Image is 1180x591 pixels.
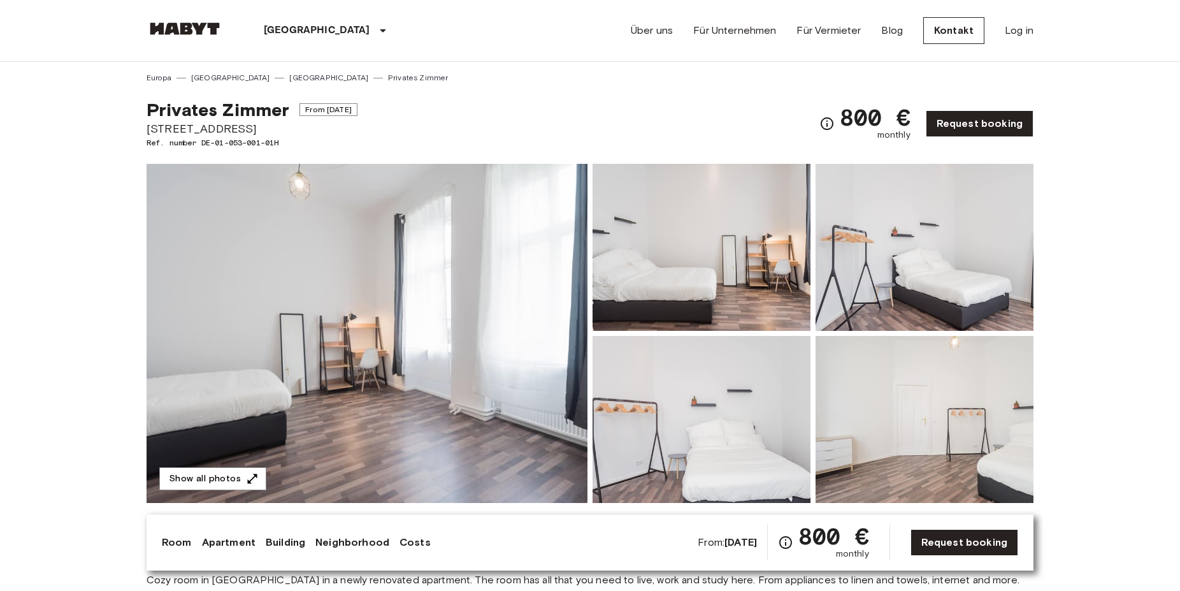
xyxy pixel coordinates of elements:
[289,72,368,84] a: [GEOGRAPHIC_DATA]
[147,137,357,149] span: Ref. number DE-01-053-001-01H
[264,23,370,38] p: [GEOGRAPHIC_DATA]
[147,72,171,84] a: Europa
[202,535,255,550] a: Apartment
[778,535,793,550] svg: Check cost overview for full price breakdown. Please note that discounts apply to new joiners onl...
[147,573,1033,587] span: Cozy room in [GEOGRAPHIC_DATA] in a newly renovated apartment. The room has all that you need to ...
[840,106,910,129] span: 800 €
[877,129,910,142] span: monthly
[162,535,192,550] a: Room
[388,72,448,84] a: Privates Zimmer
[147,22,223,35] img: Habyt
[593,164,810,331] img: Picture of unit DE-01-053-001-01H
[836,548,869,560] span: monthly
[910,529,1018,556] a: Request booking
[631,23,673,38] a: Über uns
[147,164,587,503] img: Marketing picture of unit DE-01-053-001-01H
[147,120,357,137] span: [STREET_ADDRESS]
[159,467,266,491] button: Show all photos
[881,23,903,38] a: Blog
[698,536,757,550] span: From:
[266,535,305,550] a: Building
[798,525,869,548] span: 800 €
[816,336,1033,503] img: Picture of unit DE-01-053-001-01H
[926,110,1033,137] a: Request booking
[724,536,757,548] b: [DATE]
[796,23,861,38] a: Für Vermieter
[816,164,1033,331] img: Picture of unit DE-01-053-001-01H
[1005,23,1033,38] a: Log in
[299,103,357,116] span: From [DATE]
[593,336,810,503] img: Picture of unit DE-01-053-001-01H
[693,23,776,38] a: Für Unternehmen
[191,72,270,84] a: [GEOGRAPHIC_DATA]
[819,116,835,131] svg: Check cost overview for full price breakdown. Please note that discounts apply to new joiners onl...
[315,535,389,550] a: Neighborhood
[923,17,984,44] a: Kontakt
[147,99,289,120] span: Privates Zimmer
[399,535,431,550] a: Costs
